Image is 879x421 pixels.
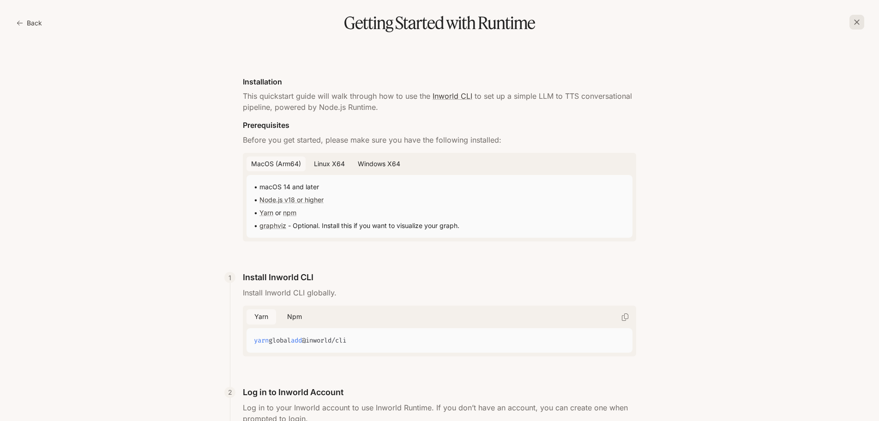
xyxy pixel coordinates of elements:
[15,15,864,31] h1: Getting Started with Runtime
[309,156,349,172] button: Linux x64
[229,273,231,283] p: 1
[228,387,232,397] p: 2
[254,336,269,345] span: yarn
[243,271,313,283] p: Install Inworld CLI
[243,90,636,113] p: This quickstart guide will walk through how to use the to set up a simple LLM to TTS conversation...
[243,120,636,130] h5: Prerequisites
[243,134,636,145] p: Before you get started, please make sure you have the following installed:
[254,182,625,192] p: • macOS 14 and later
[353,156,405,172] button: Windows x64
[291,336,302,345] span: add
[243,386,343,398] p: Log in to Inworld Account
[302,336,346,345] span: @inworld/cli
[15,14,46,32] button: Back
[433,91,472,101] a: Inworld CLI
[259,222,286,229] a: graphviz
[259,209,273,217] a: Yarn
[247,156,306,172] button: MacOS (arm64)
[259,196,324,204] a: Node.js v18 or higher
[618,310,632,325] button: Copy
[254,208,625,217] p: • or
[254,195,625,204] p: •
[243,287,636,298] p: Install Inworld CLI globally.
[269,336,291,345] span: global
[283,209,296,217] a: npm
[243,77,636,87] h5: Installation
[280,309,309,325] button: npm
[247,309,276,325] button: Yarn
[254,221,625,230] p: • - Optional. Install this if you want to visualize your graph.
